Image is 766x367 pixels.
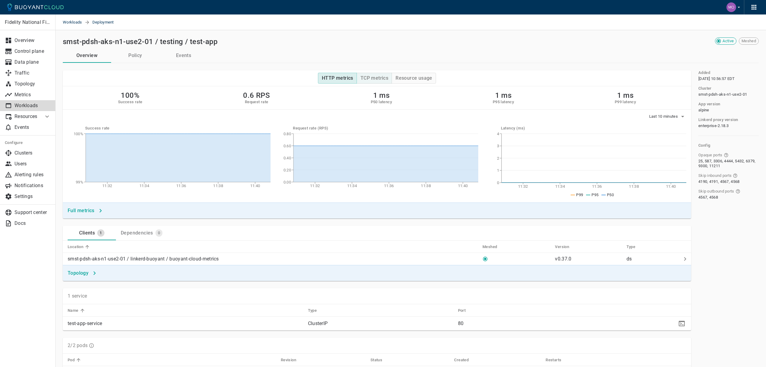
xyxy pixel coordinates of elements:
span: P50 [607,193,614,197]
button: Topology [65,268,99,279]
h5: Success rate [85,126,271,131]
div: Dependencies [118,228,153,236]
span: 0 [155,231,162,235]
h5: Cluster [698,86,712,91]
span: Location [68,244,91,250]
span: Meshed [482,244,505,250]
span: Meshed [739,39,758,43]
tspan: 11:32 [310,183,320,188]
svg: Ports that skip Linkerd protocol detection [724,153,729,158]
h5: Created [454,358,469,362]
p: Users [14,161,51,167]
a: Full metrics [65,205,105,216]
tspan: 11:36 [592,184,602,189]
p: Settings [14,193,51,199]
span: Active [720,39,736,43]
h5: Name [68,308,79,313]
span: 4567, 4568 [698,195,718,200]
p: Clusters [14,150,51,156]
span: kubectl -n testing describe service test-app-service [677,321,686,326]
tspan: 11:34 [139,183,149,188]
button: Resource usage [392,73,436,84]
p: v0.37.0 [555,256,571,262]
tspan: 1 [497,168,499,173]
tspan: 0.60 [284,144,291,148]
button: Policy [111,48,159,63]
h5: P99 latency [615,100,636,104]
h2: 0.6 RPS [243,91,270,100]
h4: HTTP metrics [322,75,353,81]
span: Status [370,357,390,363]
a: Workloads [63,14,85,30]
h5: Meshed [482,244,497,249]
tspan: 11:36 [384,183,394,188]
h4: Full metrics [68,208,95,214]
h5: Type [308,308,317,313]
h5: Pod [68,358,75,362]
p: Workloads [14,103,51,109]
h5: Latency (ms) [501,126,686,131]
h5: Type [627,244,636,249]
h2: smst-pdsh-aks-n1-use2-01 / testing / test-app [63,37,217,46]
p: Resources [14,113,39,120]
h5: Success rate [118,100,143,104]
span: 4190, 4191, 4567, 4568 [698,179,740,184]
p: 1 service [68,293,87,299]
tspan: 0.40 [284,156,291,160]
span: Port [458,308,474,313]
p: Fidelity National Financial [5,19,50,25]
span: Pod [68,357,82,363]
p: Docs [14,220,51,226]
h5: App version [698,102,720,107]
h2: 1 ms [493,91,514,100]
button: TCP metrics [357,73,392,84]
span: Skip inbound ports [698,173,732,178]
tspan: 4 [497,132,499,136]
span: Opaque ports [698,153,723,158]
tspan: 11:40 [458,183,468,188]
p: Traffic [14,70,51,76]
a: Clients1 [68,226,116,240]
span: Revision [281,357,304,363]
span: P99 [576,193,583,197]
h5: Restarts [546,358,561,362]
p: smst-pdsh-aks-n1-use2-01 / linkerd-buoyant / buoyant-cloud-metrics [68,256,219,262]
button: Events [159,48,208,63]
button: Overview [63,48,111,63]
span: Type [308,308,325,313]
tspan: 11:38 [629,184,639,189]
p: 80 [458,321,577,327]
span: P95 [591,193,598,197]
img: Mohamed Fouly [726,2,736,12]
div: Clients [77,228,95,236]
span: enterprise-2.18.3 [698,123,729,128]
svg: Ports that bypass the Linkerd proxy for incoming connections [733,173,738,178]
span: Created [454,357,476,363]
span: smst-pdsh-aks-n1-use2-01 [698,92,747,97]
h5: Status [370,358,382,362]
tspan: 11:40 [666,184,676,189]
span: Last 10 minutes [649,114,679,119]
a: Dependencies0 [116,226,167,240]
p: Metrics [14,92,51,98]
h2: 1 ms [371,91,392,100]
span: Version [555,244,577,250]
span: alpine [698,108,709,113]
h5: Added [698,70,710,75]
p: Data plane [14,59,51,65]
h2: 100% [118,91,143,100]
p: ClusterIP [308,321,453,327]
h5: Revision [281,358,296,362]
tspan: 100% [74,132,83,136]
span: Name [68,308,86,313]
span: 1 [97,231,104,235]
tspan: 11:40 [250,183,260,188]
tspan: 3 [497,144,499,148]
h5: Request rate [243,100,270,104]
p: Support center [14,209,51,215]
tspan: 11:32 [518,184,528,189]
tspan: 99% [76,180,83,184]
